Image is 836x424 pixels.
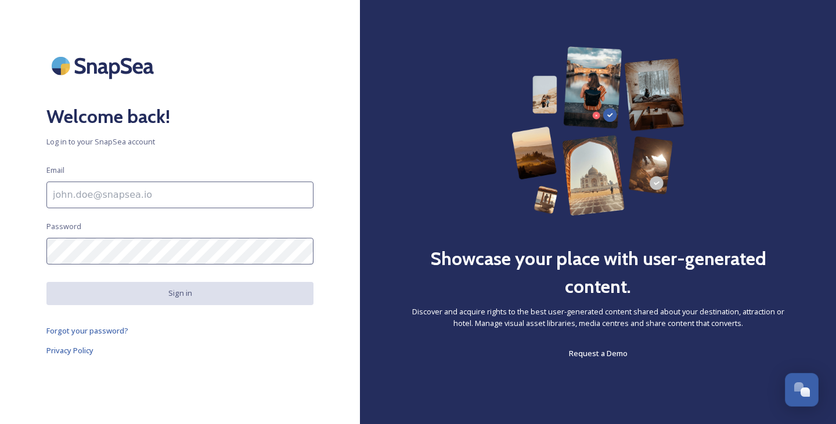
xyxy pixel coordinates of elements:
[46,343,313,357] a: Privacy Policy
[46,325,128,336] span: Forgot your password?
[46,324,313,338] a: Forgot your password?
[46,103,313,131] h2: Welcome back!
[46,345,93,356] span: Privacy Policy
[406,306,790,328] span: Discover and acquire rights to the best user-generated content shared about your destination, att...
[46,136,313,147] span: Log in to your SnapSea account
[569,348,628,358] span: Request a Demo
[785,373,819,407] button: Open Chat
[46,46,163,85] img: SnapSea Logo
[569,346,628,360] a: Request a Demo
[511,46,684,216] img: 63b42ca75bacad526042e722_Group%20154-p-800.png
[406,245,790,300] h2: Showcase your place with user-generated content.
[46,182,313,208] input: john.doe@snapsea.io
[46,165,64,176] span: Email
[46,221,81,232] span: Password
[46,282,313,305] button: Sign in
